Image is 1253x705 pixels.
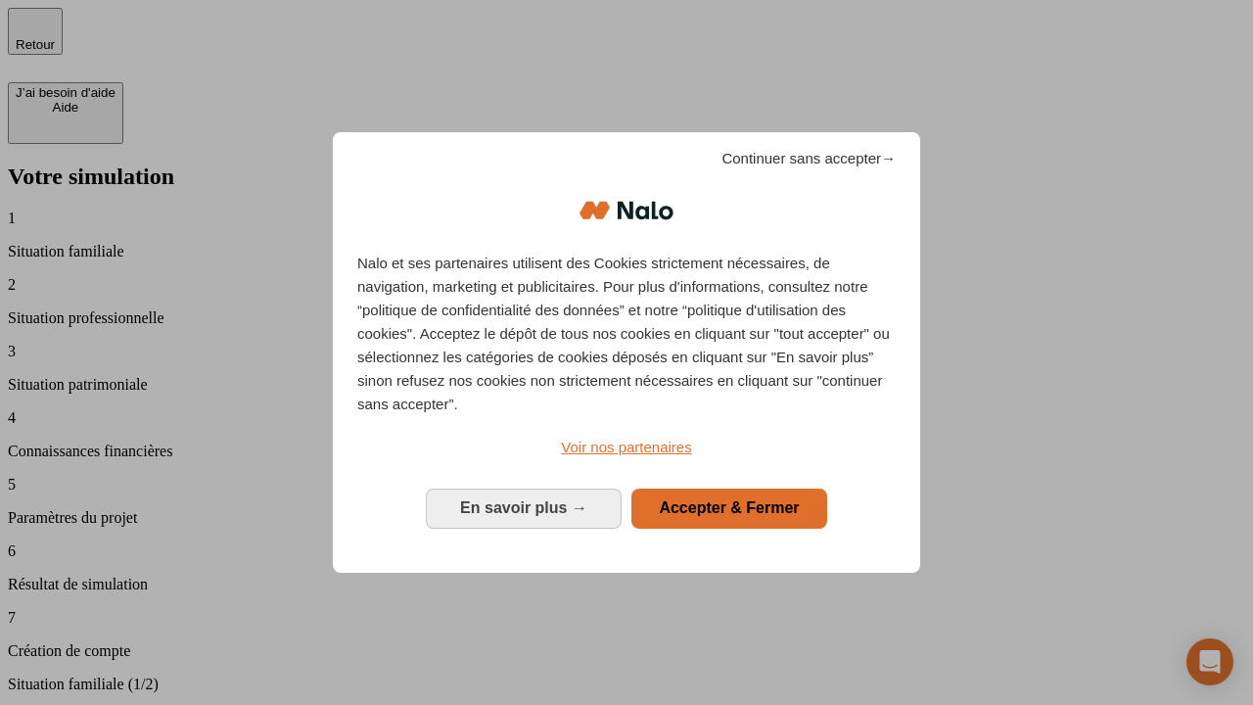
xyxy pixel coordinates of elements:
button: Accepter & Fermer: Accepter notre traitement des données et fermer [631,489,827,528]
span: En savoir plus → [460,499,587,516]
p: Nalo et ses partenaires utilisent des Cookies strictement nécessaires, de navigation, marketing e... [357,252,896,416]
span: Accepter & Fermer [659,499,799,516]
span: Continuer sans accepter→ [721,147,896,170]
button: En savoir plus: Configurer vos consentements [426,489,622,528]
div: Bienvenue chez Nalo Gestion du consentement [333,132,920,572]
a: Voir nos partenaires [357,436,896,459]
img: Logo [580,181,673,240]
span: Voir nos partenaires [561,439,691,455]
